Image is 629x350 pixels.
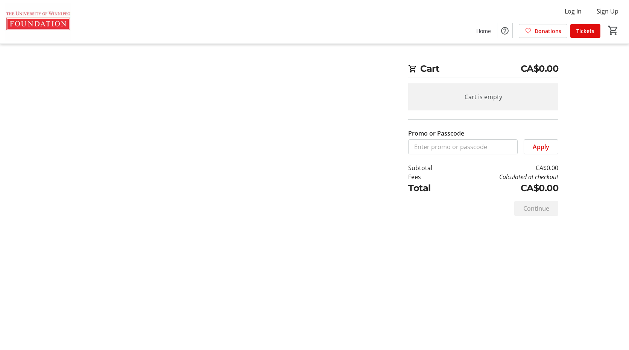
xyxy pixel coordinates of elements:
[524,139,558,154] button: Apply
[408,129,464,138] label: Promo or Passcode
[452,163,558,172] td: CA$0.00
[470,24,497,38] a: Home
[559,5,588,17] button: Log In
[521,62,559,75] span: CA$0.00
[408,139,518,154] input: Enter promo or passcode
[452,172,558,181] td: Calculated at checkout
[535,27,561,35] span: Donations
[570,24,600,38] a: Tickets
[476,27,491,35] span: Home
[533,142,549,151] span: Apply
[565,7,582,16] span: Log In
[591,5,624,17] button: Sign Up
[497,23,512,38] button: Help
[5,3,71,41] img: The U of W Foundation's Logo
[576,27,594,35] span: Tickets
[597,7,618,16] span: Sign Up
[606,24,620,37] button: Cart
[408,62,558,77] h2: Cart
[408,181,452,195] td: Total
[408,83,558,110] div: Cart is empty
[408,172,452,181] td: Fees
[519,24,567,38] a: Donations
[408,163,452,172] td: Subtotal
[452,181,558,195] td: CA$0.00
